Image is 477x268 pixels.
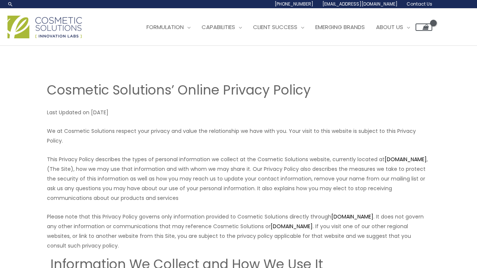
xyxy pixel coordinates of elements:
[135,16,432,38] nav: Site Navigation
[202,23,235,31] span: Capabilities
[416,23,432,31] a: View Shopping Cart, empty
[253,23,297,31] span: Client Success
[7,16,82,38] img: Cosmetic Solutions Logo
[247,16,310,38] a: Client Success
[370,16,416,38] a: About Us
[47,212,430,251] p: Please note that this Privacy Policy governs only information provided to Cosmetic Solutions dire...
[275,1,313,7] span: [PHONE_NUMBER]
[331,213,373,220] a: [DOMAIN_NAME]
[385,156,427,163] a: [DOMAIN_NAME]
[47,154,430,203] p: This Privacy Policy describes the types of personal information we collect at the Cosmetic Soluti...
[196,16,247,38] a: Capabilities
[47,108,430,117] p: Last Updated on [DATE]
[407,1,432,7] span: Contact Us
[47,126,430,146] p: We at Cosmetic Solutions respect your privacy and value the relationship we have with you. Your v...
[376,23,403,31] span: About Us
[47,82,430,99] h2: Cosmetic Solutions’ Online Privacy Policy
[7,1,13,7] a: Search icon link
[141,16,196,38] a: Formulation
[271,223,313,230] a: [DOMAIN_NAME]
[315,23,365,31] span: Emerging Brands
[146,23,184,31] span: Formulation
[310,16,370,38] a: Emerging Brands
[322,1,398,7] span: [EMAIL_ADDRESS][DOMAIN_NAME]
